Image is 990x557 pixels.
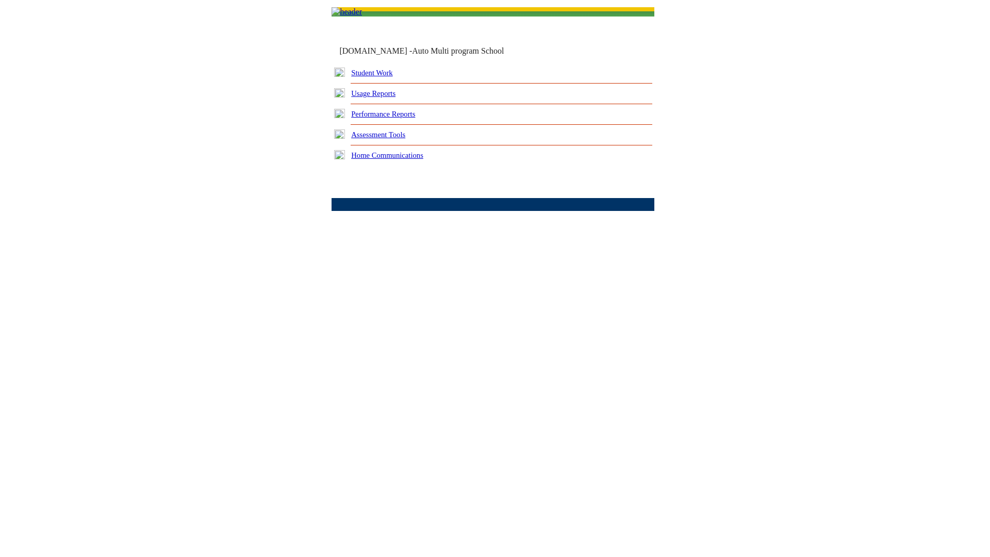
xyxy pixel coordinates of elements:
[351,151,423,159] a: Home Communications
[334,88,345,97] img: plus.gif
[351,89,395,97] a: Usage Reports
[351,110,415,118] a: Performance Reports
[334,150,345,159] img: plus.gif
[412,46,504,55] nobr: Auto Multi program School
[351,130,405,139] a: Assessment Tools
[334,129,345,139] img: plus.gif
[351,69,392,77] a: Student Work
[339,46,529,56] td: [DOMAIN_NAME] -
[332,7,362,17] img: header
[334,109,345,118] img: plus.gif
[334,68,345,77] img: plus.gif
